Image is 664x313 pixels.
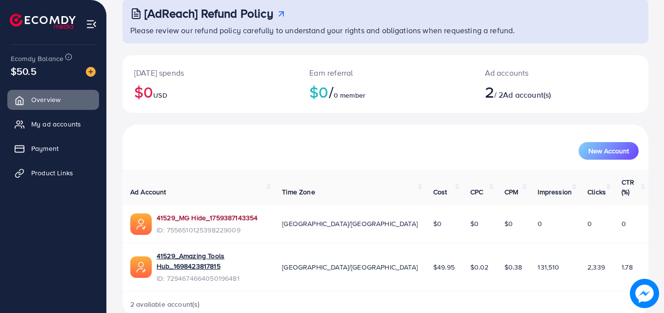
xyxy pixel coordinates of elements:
img: image [86,67,96,77]
a: Product Links [7,163,99,183]
span: 0 [538,219,542,229]
span: 1.78 [622,262,633,272]
a: My ad accounts [7,114,99,134]
span: New Account [588,147,629,154]
span: Impression [538,187,572,197]
img: image [630,279,659,308]
h2: $0 [134,83,286,101]
span: 2,339 [587,262,605,272]
img: ic-ads-acc.e4c84228.svg [130,213,152,235]
span: Clicks [587,187,606,197]
h3: [AdReach] Refund Policy [144,6,273,21]
span: / [329,81,334,103]
button: New Account [579,142,639,160]
span: CPM [504,187,518,197]
span: CTR (%) [622,177,634,197]
span: ID: 7294674664050196481 [157,273,266,283]
span: [GEOGRAPHIC_DATA]/[GEOGRAPHIC_DATA] [282,219,418,229]
a: 41529_Amazing Tools Hub_1698423817815 [157,251,266,271]
span: $0 [470,219,479,229]
img: logo [10,14,76,29]
span: 0 member [334,90,365,100]
a: Overview [7,90,99,109]
span: 0 [622,219,626,229]
p: Please review our refund policy carefully to understand your rights and obligations when requesti... [130,24,643,36]
a: Payment [7,139,99,158]
p: Earn referral [309,67,461,79]
span: $49.95 [433,262,455,272]
span: CPC [470,187,483,197]
h2: / 2 [485,83,593,101]
span: Product Links [31,168,73,178]
span: Ad Account [130,187,166,197]
span: $0 [433,219,442,229]
span: ID: 7556510125398229009 [157,225,258,235]
span: $0 [504,219,513,229]
span: [GEOGRAPHIC_DATA]/[GEOGRAPHIC_DATA] [282,262,418,272]
p: Ad accounts [485,67,593,79]
a: 41529_MG Hide_1759387143354 [157,213,258,223]
span: 0 [587,219,592,229]
span: My ad accounts [31,119,81,129]
span: Ad account(s) [503,89,551,100]
span: Overview [31,95,60,104]
span: Cost [433,187,447,197]
img: ic-ads-acc.e4c84228.svg [130,256,152,278]
span: 2 available account(s) [130,299,200,309]
span: $50.5 [11,64,37,78]
span: Ecomdy Balance [11,54,63,63]
span: 131,510 [538,262,559,272]
span: $0.38 [504,262,523,272]
span: USD [153,90,167,100]
p: [DATE] spends [134,67,286,79]
span: 2 [485,81,494,103]
span: $0.02 [470,262,489,272]
span: Time Zone [282,187,315,197]
img: menu [86,19,97,30]
span: Payment [31,144,59,153]
h2: $0 [309,83,461,101]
